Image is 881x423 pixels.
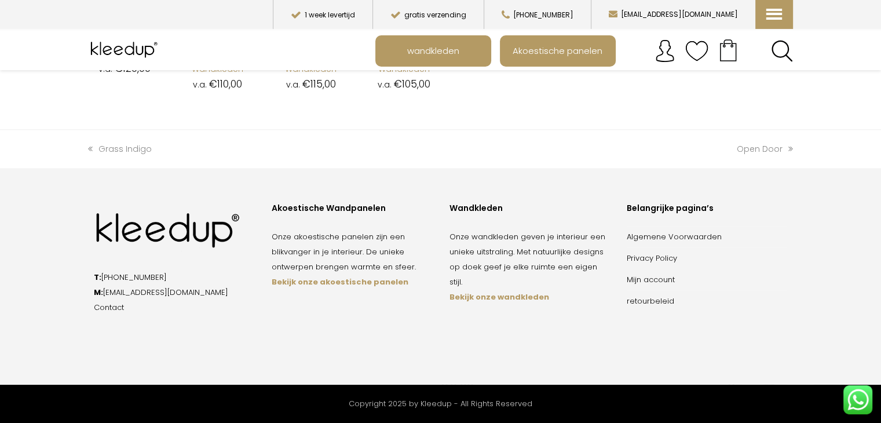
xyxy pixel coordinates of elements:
span: v.a. [286,79,300,90]
bdi: 105,00 [394,77,430,91]
nav: Main menu [375,35,802,67]
div: Wandkleden [449,203,609,214]
a: Grass Indigo [88,143,152,155]
p: Onze wandkleden geven je interieur een unieke uitstraling. Met natuurlijke designs op doek geef j... [449,229,609,305]
a: Wandkleden [285,63,337,75]
span: € [394,77,402,91]
span: wandkleden [401,39,466,61]
a: Privacy Policy [627,253,677,264]
span: v.a. [378,79,392,90]
a: wandkleden [376,37,490,65]
img: account.svg [653,39,677,63]
p: Onze akoestische panelen zijn een blikvanger in je interieur. De unieke ontwerpen brengen warmte ... [272,229,432,290]
a: Wandkleden [378,63,430,75]
img: verlanglijstje.svg [685,39,708,63]
a: Bekijk onze wandkleden [449,291,549,302]
span: Akoestische panelen [506,39,609,61]
a: retourbeleid [627,296,674,307]
div: Akoestische Wandpanelen [272,203,432,214]
bdi: 115,00 [302,77,336,91]
a: Contact [94,302,124,313]
img: Kleedup [88,35,163,64]
a: Mijn account [627,274,675,285]
div: Belangrijke pagina’s [627,203,787,214]
a: Wandkleden [192,63,243,75]
strong: M: [94,287,103,298]
strong: T: [94,272,101,283]
a: Bekijk onze akoestische panelen [272,276,408,287]
a: Search [771,40,793,62]
span: v.a. [193,79,207,90]
a: Algemene Voorwaarden [627,231,722,242]
a: Akoestische panelen [501,37,615,65]
p: [PHONE_NUMBER] [EMAIL_ADDRESS][DOMAIN_NAME] [94,270,254,315]
span: € [302,77,310,91]
a: Your cart [708,35,748,64]
a: Open Door [737,143,793,155]
div: Copyright 2025 by Kleedup - All Rights Reserved [88,396,793,411]
bdi: 110,00 [209,77,242,91]
span: € [209,77,217,91]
